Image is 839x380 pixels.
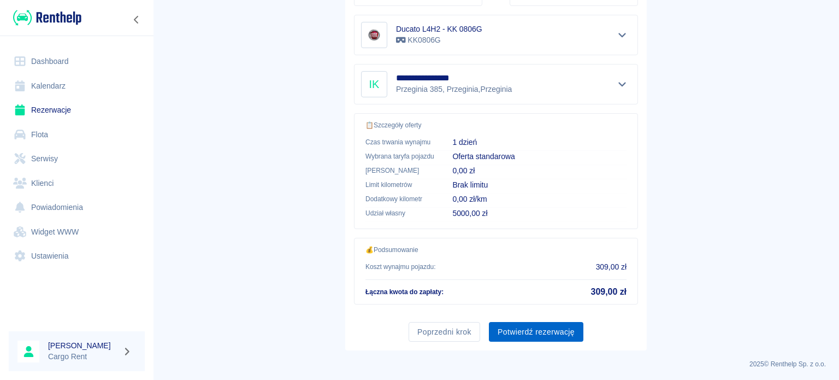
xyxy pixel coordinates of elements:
h5: 309,00 zł [591,287,627,297]
a: Flota [9,122,145,147]
p: Czas trwania wynajmu [365,137,435,147]
p: Koszt wynajmu pojazdu : [365,262,436,272]
button: Zwiń nawigację [128,13,145,27]
p: Dodatkowy kilometr [365,194,435,204]
p: 309,00 zł [596,261,627,273]
a: Rezerwacje [9,98,145,122]
button: Pokaż szczegóły [613,27,631,43]
p: 5000,00 zł [452,208,627,219]
p: KK0806G [396,34,482,46]
a: Klienci [9,171,145,196]
h6: Ducato L4H2 - KK 0806G [396,24,482,34]
p: Brak limitu [452,179,627,191]
a: Powiadomienia [9,195,145,220]
p: Limit kilometrów [365,180,435,190]
a: Serwisy [9,147,145,171]
p: Cargo Rent [48,351,118,363]
a: Kalendarz [9,74,145,98]
p: 0,00 zł [452,165,627,177]
div: IK [361,71,387,97]
p: Łączna kwota do zapłaty : [365,287,444,297]
p: Wybrana taryfa pojazdu [365,151,435,161]
a: Widget WWW [9,220,145,244]
a: Dashboard [9,49,145,74]
p: 0,00 zł/km [452,194,627,205]
p: 📋 Szczegóły oferty [365,120,627,130]
p: Oferta standarowa [452,151,627,162]
p: 💰 Podsumowanie [365,245,627,255]
img: Renthelp logo [13,9,81,27]
p: 1 dzień [452,137,627,148]
p: [PERSON_NAME] [365,166,435,176]
img: Image [363,24,385,46]
p: Udział własny [365,208,435,218]
button: Poprzedni krok [409,322,480,342]
button: Pokaż szczegóły [613,77,631,92]
button: Potwierdź rezerwację [489,322,583,342]
p: 2025 © Renthelp Sp. z o.o. [166,359,826,369]
h6: [PERSON_NAME] [48,340,118,351]
a: Renthelp logo [9,9,81,27]
p: Przeginia 385, Przeginia , Przeginia [396,84,514,95]
a: Ustawienia [9,244,145,268]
